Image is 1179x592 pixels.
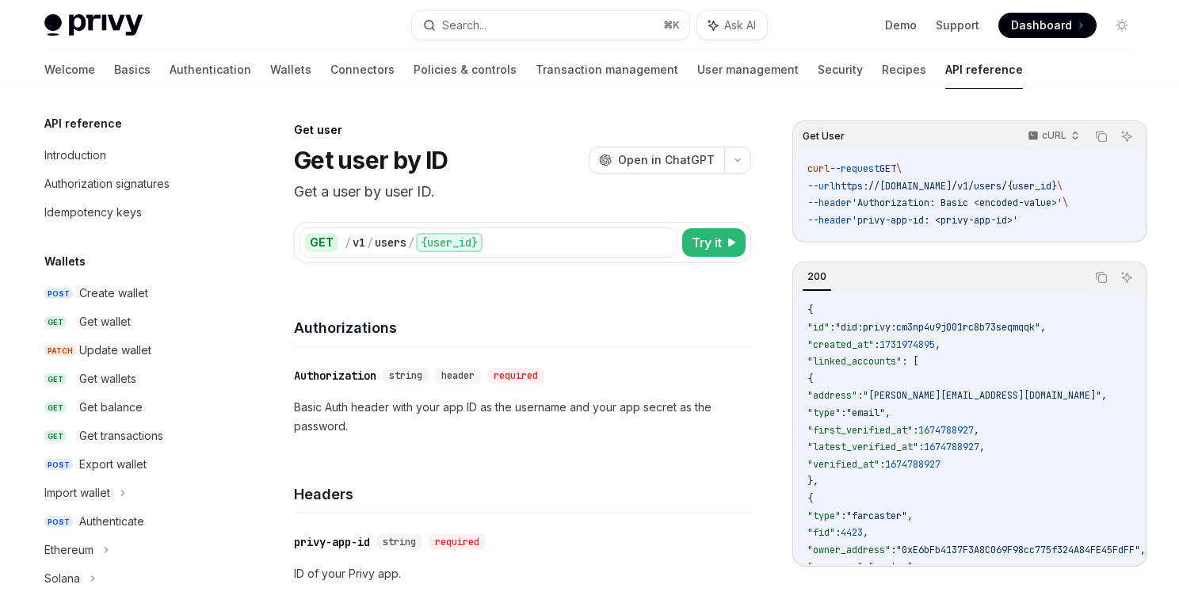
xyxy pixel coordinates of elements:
a: GETGet wallet [32,307,235,336]
span: ⌘ K [663,19,680,32]
span: : [874,338,879,351]
span: "0xE6bFb4137F3A8C069F98cc775f324A84FE45FdFF" [896,544,1140,556]
span: 1674788927 [885,458,941,471]
a: API reference [945,51,1023,89]
a: Wallets [270,51,311,89]
span: : [841,407,846,419]
span: { [807,492,813,505]
a: Recipes [882,51,926,89]
span: "id" [807,321,830,334]
div: Get wallets [79,369,136,388]
span: "[PERSON_NAME][EMAIL_ADDRESS][DOMAIN_NAME]" [863,389,1101,402]
span: --header [807,197,852,209]
h4: Headers [294,483,751,505]
span: : [857,389,863,402]
div: Solana [44,569,80,588]
h5: API reference [44,114,122,133]
div: users [375,235,406,250]
span: \ [1063,197,1068,209]
button: Ask AI [697,11,767,40]
span: Open in ChatGPT [618,152,715,168]
div: Idempotency keys [44,203,142,222]
a: POSTExport wallet [32,450,235,479]
span: header [441,369,475,382]
a: Welcome [44,51,95,89]
span: 1674788927 [924,441,979,453]
a: Dashboard [998,13,1097,38]
a: POSTAuthenticate [32,507,235,536]
h4: Authorizations [294,317,751,338]
a: User management [697,51,799,89]
div: Get balance [79,398,143,417]
span: "address" [807,389,857,402]
div: Import wallet [44,483,110,502]
span: "type" [807,407,841,419]
span: --header [807,214,852,227]
span: "first_verified_at" [807,424,913,437]
a: GETGet transactions [32,422,235,450]
span: "verified_at" [807,458,879,471]
span: "email" [846,407,885,419]
span: POST [44,288,73,300]
a: POSTCreate wallet [32,279,235,307]
a: GETGet wallets [32,365,235,393]
div: / [408,235,414,250]
a: Idempotency keys [32,198,235,227]
p: cURL [1042,129,1066,142]
span: "linked_accounts" [807,355,902,368]
div: Export wallet [79,455,147,474]
a: Connectors [330,51,395,89]
span: GET [879,162,896,175]
span: POST [44,459,73,471]
button: Search...⌘K [412,11,689,40]
span: GET [44,402,67,414]
a: Introduction [32,141,235,170]
div: / [345,235,351,250]
span: Try it [692,233,722,252]
a: Basics [114,51,151,89]
span: Get User [803,130,845,143]
div: Update wallet [79,341,151,360]
span: GET [44,373,67,385]
span: { [807,372,813,385]
div: Search... [442,16,486,35]
span: string [383,536,416,548]
span: \ [896,162,902,175]
span: , [935,338,941,351]
span: 4423 [841,526,863,539]
span: }, [807,475,818,487]
a: Transaction management [536,51,678,89]
span: --url [807,180,835,193]
div: 200 [803,267,831,286]
span: { [807,304,813,316]
span: Dashboard [1011,17,1072,33]
button: Open in ChatGPT [589,147,724,174]
span: GET [44,316,67,328]
span: , [1140,544,1146,556]
span: GET [44,430,67,442]
span: Ask AI [724,17,756,33]
a: GETGet balance [32,393,235,422]
span: "username" [807,560,863,573]
span: : [891,544,896,556]
span: , [885,407,891,419]
a: Demo [885,17,917,33]
div: required [429,534,486,550]
div: Authenticate [79,512,144,531]
span: string [389,369,422,382]
button: cURL [1019,123,1086,150]
span: , [863,526,868,539]
p: ID of your Privy app. [294,564,751,583]
div: GET [305,233,338,252]
span: "created_at" [807,338,874,351]
div: required [487,368,544,384]
button: Copy the contents from the code block [1091,267,1112,288]
span: POST [44,516,73,528]
span: : [841,510,846,522]
span: PATCH [44,345,76,357]
a: Policies & controls [414,51,517,89]
span: "fid" [807,526,835,539]
button: Try it [682,228,746,257]
span: 'privy-app-id: <privy-app-id>' [852,214,1018,227]
span: : [863,560,868,573]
